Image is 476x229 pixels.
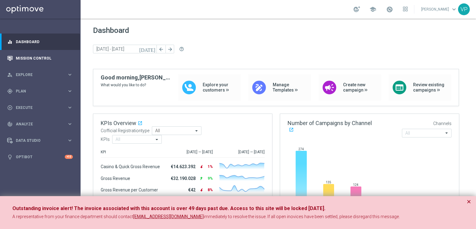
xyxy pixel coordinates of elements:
span: Analyze [16,122,67,126]
i: keyboard_arrow_right [67,137,73,143]
span: A representative from your finance department should contact [12,214,133,219]
i: keyboard_arrow_right [67,105,73,110]
i: person_search [7,72,13,78]
a: [EMAIL_ADDRESS][DOMAIN_NAME] [133,214,204,220]
button: play_circle_outline Execute keyboard_arrow_right [7,105,73,110]
button: equalizer Dashboard [7,39,73,44]
div: Data Studio [7,138,67,143]
button: Mission Control [7,56,73,61]
div: Mission Control [7,50,73,66]
span: school [369,6,376,13]
button: Data Studio keyboard_arrow_right [7,138,73,143]
i: equalizer [7,39,13,45]
a: Dashboard [16,34,73,50]
div: Explore [7,72,67,78]
i: keyboard_arrow_right [67,121,73,127]
span: Data Studio [16,139,67,142]
i: track_changes [7,121,13,127]
i: lightbulb [7,154,13,160]
a: Optibot [16,149,65,165]
a: Mission Control [16,50,73,66]
span: immediately to resolve the issue. If all open inovices have been settled, please disregard this m... [204,214,400,219]
div: +10 [65,155,73,159]
div: Optibot [7,149,73,165]
button: track_changes Analyze keyboard_arrow_right [7,122,73,127]
div: Plan [7,88,67,94]
span: keyboard_arrow_down [451,6,457,13]
i: keyboard_arrow_right [67,88,73,94]
button: person_search Explore keyboard_arrow_right [7,72,73,77]
button: gps_fixed Plan keyboard_arrow_right [7,89,73,94]
span: Execute [16,106,67,110]
div: Execute [7,105,67,110]
span: Plan [16,89,67,93]
a: [PERSON_NAME]keyboard_arrow_down [421,5,458,14]
div: VP [458,3,470,15]
div: Analyze [7,121,67,127]
strong: Outstanding invoice alert! The invoice associated with this account is over 49 days past due. Acc... [12,205,325,211]
span: Explore [16,73,67,77]
div: Dashboard [7,34,73,50]
i: gps_fixed [7,88,13,94]
i: keyboard_arrow_right [67,72,73,78]
button: Close [467,198,471,205]
button: lightbulb Optibot +10 [7,155,73,159]
i: play_circle_outline [7,105,13,110]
